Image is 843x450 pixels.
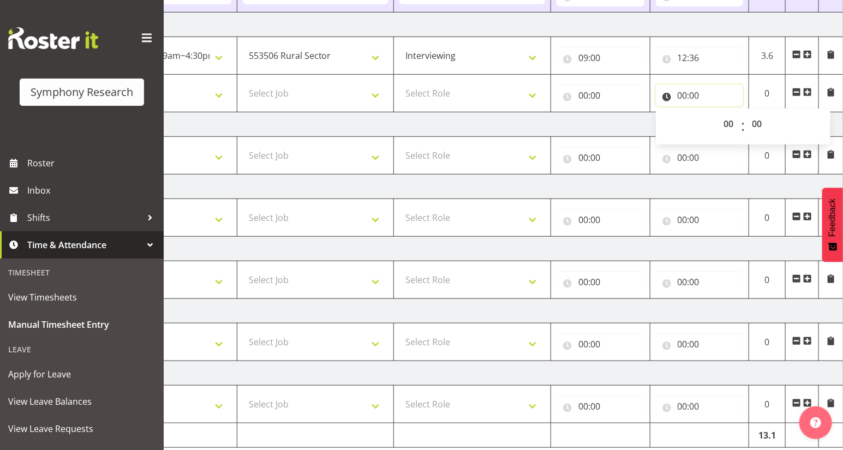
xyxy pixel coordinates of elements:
span: Apply for Leave [8,366,156,382]
a: Manual Timesheet Entry [3,311,161,338]
span: : [741,113,745,140]
a: View Leave Balances [3,388,161,415]
input: Click to select... [557,85,644,106]
input: Click to select... [557,47,644,69]
input: Click to select... [656,85,744,106]
input: Click to select... [557,209,644,231]
span: Shifts [27,209,142,226]
input: Click to select... [656,395,744,417]
div: Timesheet [3,261,161,284]
button: Feedback - Show survey [822,188,843,262]
img: Rosterit website logo [8,27,98,49]
input: Click to select... [656,271,744,293]
span: Inbox [27,182,158,199]
input: Click to select... [656,209,744,231]
img: help-xxl-2.png [810,417,821,428]
td: 0 [749,137,786,175]
input: Click to select... [557,271,644,293]
a: View Timesheets [3,284,161,311]
td: 0 [749,386,786,423]
a: Apply for Leave [3,361,161,388]
span: Roster [27,155,158,171]
span: Feedback [828,199,838,237]
input: Click to select... [557,395,644,417]
span: View Leave Balances [8,393,156,410]
div: Leave [3,338,161,361]
span: View Timesheets [8,289,156,305]
input: Click to select... [557,333,644,355]
td: 3.6 [749,37,786,75]
input: Click to select... [656,147,744,169]
div: Symphony Research [31,84,133,100]
td: 0 [749,199,786,237]
span: Time & Attendance [27,237,142,253]
span: View Leave Requests [8,421,156,437]
input: Click to select... [656,333,744,355]
a: View Leave Requests [3,415,161,442]
input: Click to select... [557,147,644,169]
td: 0 [749,323,786,361]
input: Click to select... [656,47,744,69]
td: 0 [749,75,786,112]
td: 0 [749,261,786,299]
td: 13.1 [749,423,786,448]
span: Manual Timesheet Entry [8,316,156,333]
